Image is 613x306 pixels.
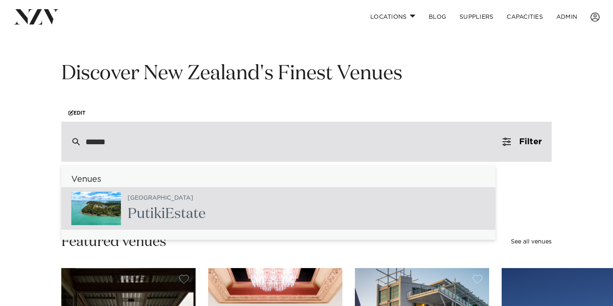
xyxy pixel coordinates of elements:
img: y0uGMifOo1CJ2WQArJBgQpyc9MIgg7yMFOEaS2hx.jpg [71,192,121,225]
a: Edit [61,104,93,122]
h1: Discover New Zealand's Finest Venues [61,61,552,87]
a: SUPPLIERS [453,8,500,26]
h2: Estate [128,205,206,223]
img: nzv-logo.png [13,9,59,24]
a: Capacities [500,8,550,26]
small: [GEOGRAPHIC_DATA] [128,195,193,201]
a: Locations [364,8,422,26]
a: See all venues [511,239,552,245]
h2: Featured venues [61,233,166,251]
span: Filter [519,138,542,146]
h6: Venues [61,175,495,184]
a: ADMIN [550,8,584,26]
a: BLOG [422,8,453,26]
button: Filter [492,122,552,162]
span: Putiki [128,207,165,221]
